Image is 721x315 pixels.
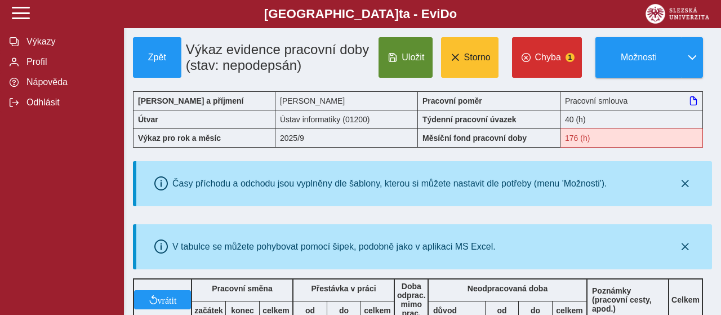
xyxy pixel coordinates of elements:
h1: Výkaz evidence pracovní doby (stav: nepodepsán) [181,37,375,78]
span: Zpět [138,52,176,63]
b: Útvar [138,115,158,124]
span: Nápověda [23,77,114,87]
img: logo_web_su.png [646,4,709,24]
b: začátek [192,306,225,315]
span: Uložit [402,52,424,63]
button: Chyba1 [512,37,582,78]
b: Celkem [671,295,700,304]
b: Měsíční fond pracovní doby [422,134,527,143]
div: V tabulce se můžete pohybovat pomocí šipek, podobně jako v aplikaci MS Excel. [172,242,496,252]
div: Fond pracovní doby (176 h) a součet hodin (31:10 h) se neshodují! [560,128,703,148]
button: Uložit [379,37,432,78]
div: Pracovní smlouva [560,91,703,110]
span: o [449,7,457,21]
div: 40 (h) [560,110,703,128]
b: [GEOGRAPHIC_DATA] a - Evi [34,7,687,21]
b: Přestávka v práci [311,284,376,293]
span: Chyba [535,52,561,63]
span: 1 [566,53,575,62]
b: celkem [553,306,586,315]
span: vrátit [158,295,177,304]
button: Zpět [133,37,181,78]
div: 2025/9 [275,128,418,148]
div: [PERSON_NAME] [275,91,418,110]
span: D [440,7,449,21]
span: t [399,7,403,21]
b: celkem [260,306,292,315]
b: Neodpracovaná doba [468,284,548,293]
b: od [486,306,518,315]
div: Ústav informatiky (01200) [275,110,418,128]
b: Výkaz pro rok a měsíc [138,134,221,143]
span: Profil [23,57,114,67]
span: Storno [464,52,491,63]
span: Odhlásit [23,97,114,108]
button: Storno [441,37,499,78]
div: Časy příchodu a odchodu jsou vyplněny dle šablony, kterou si můžete nastavit dle potřeby (menu 'M... [172,179,607,189]
button: Možnosti [595,37,682,78]
b: od [293,306,327,315]
button: vrátit [134,290,191,309]
b: Týdenní pracovní úvazek [422,115,517,124]
span: Výkazy [23,37,114,47]
b: do [519,306,552,315]
b: konec [226,306,259,315]
b: Pracovní poměr [422,96,482,105]
b: Poznámky (pracovní cesty, apod.) [588,286,668,313]
b: důvod [433,306,457,315]
span: Možnosti [605,52,673,63]
b: Pracovní směna [212,284,272,293]
b: celkem [361,306,394,315]
b: [PERSON_NAME] a příjmení [138,96,243,105]
b: do [327,306,360,315]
